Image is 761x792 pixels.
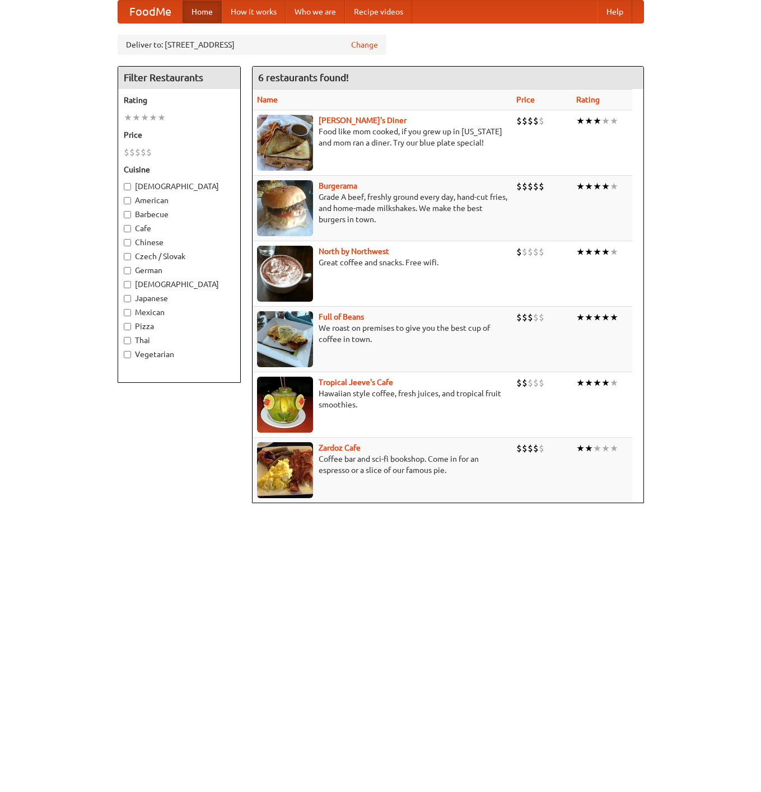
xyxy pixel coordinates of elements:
[522,377,527,389] li: $
[257,257,507,268] p: Great coffee and snacks. Free wifi.
[539,115,544,127] li: $
[576,377,585,389] li: ★
[585,442,593,454] li: ★
[257,126,507,148] p: Food like mom cooked, if you grew up in [US_STATE] and mom ran a diner. Try our blue plate special!
[319,312,364,321] a: Full of Beans
[522,115,527,127] li: $
[593,180,601,193] li: ★
[516,246,522,258] li: $
[124,323,131,330] input: Pizza
[522,180,527,193] li: $
[124,337,131,344] input: Thai
[124,281,131,288] input: [DEMOGRAPHIC_DATA]
[124,129,235,140] h5: Price
[601,442,610,454] li: ★
[257,322,507,345] p: We roast on premises to give you the best cup of coffee in town.
[124,307,235,318] label: Mexican
[527,180,533,193] li: $
[319,181,357,190] a: Burgerama
[124,111,132,124] li: ★
[135,146,141,158] li: $
[610,377,618,389] li: ★
[585,246,593,258] li: ★
[527,246,533,258] li: $
[576,442,585,454] li: ★
[533,246,539,258] li: $
[124,295,131,302] input: Japanese
[257,442,313,498] img: zardoz.jpg
[585,115,593,127] li: ★
[533,377,539,389] li: $
[257,453,507,476] p: Coffee bar and sci-fi bookshop. Come in for an espresso or a slice of our famous pie.
[124,335,235,346] label: Thai
[146,146,152,158] li: $
[319,443,361,452] a: Zardoz Cafe
[124,197,131,204] input: American
[118,1,183,23] a: FoodMe
[593,246,601,258] li: ★
[124,279,235,290] label: [DEMOGRAPHIC_DATA]
[527,377,533,389] li: $
[585,377,593,389] li: ★
[124,181,235,192] label: [DEMOGRAPHIC_DATA]
[533,311,539,324] li: $
[527,115,533,127] li: $
[257,191,507,225] p: Grade A beef, freshly ground every day, hand-cut fries, and home-made milkshakes. We make the bes...
[345,1,412,23] a: Recipe videos
[124,267,131,274] input: German
[124,211,131,218] input: Barbecue
[601,180,610,193] li: ★
[593,115,601,127] li: ★
[585,311,593,324] li: ★
[118,35,386,55] div: Deliver to: [STREET_ADDRESS]
[257,377,313,433] img: jeeves.jpg
[124,209,235,220] label: Barbecue
[601,377,610,389] li: ★
[601,246,610,258] li: ★
[124,237,235,248] label: Chinese
[124,95,235,106] h5: Rating
[141,146,146,158] li: $
[124,251,235,262] label: Czech / Slovak
[539,311,544,324] li: $
[516,311,522,324] li: $
[516,115,522,127] li: $
[258,72,349,83] ng-pluralize: 6 restaurants found!
[118,67,240,89] h4: Filter Restaurants
[576,311,585,324] li: ★
[124,183,131,190] input: [DEMOGRAPHIC_DATA]
[124,253,131,260] input: Czech / Slovak
[593,377,601,389] li: ★
[593,442,601,454] li: ★
[539,180,544,193] li: $
[319,116,407,125] a: [PERSON_NAME]'s Diner
[124,349,235,360] label: Vegetarian
[124,195,235,206] label: American
[124,265,235,276] label: German
[610,180,618,193] li: ★
[132,111,141,124] li: ★
[533,115,539,127] li: $
[319,247,389,256] a: North by Northwest
[257,115,313,171] img: sallys.jpg
[129,146,135,158] li: $
[257,180,313,236] img: burgerama.jpg
[222,1,286,23] a: How it works
[124,293,235,304] label: Japanese
[539,246,544,258] li: $
[533,180,539,193] li: $
[319,378,393,387] a: Tropical Jeeve's Cafe
[516,95,535,104] a: Price
[124,225,131,232] input: Cafe
[286,1,345,23] a: Who we are
[601,311,610,324] li: ★
[539,442,544,454] li: $
[585,180,593,193] li: ★
[124,223,235,234] label: Cafe
[257,388,507,410] p: Hawaiian style coffee, fresh juices, and tropical fruit smoothies.
[593,311,601,324] li: ★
